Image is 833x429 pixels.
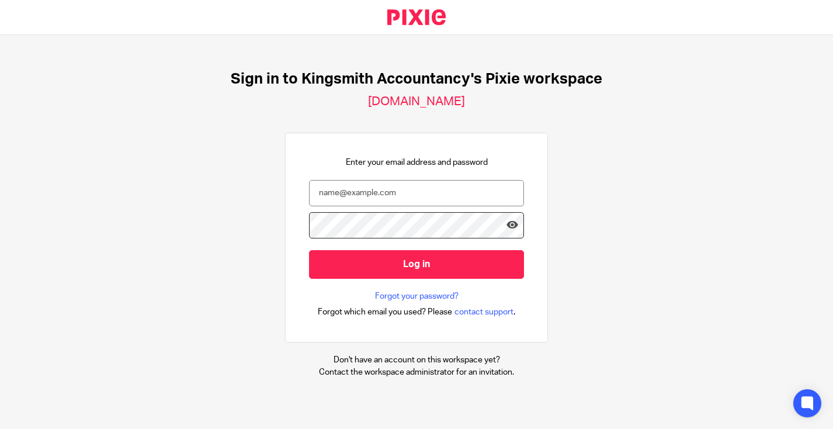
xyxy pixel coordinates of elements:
[319,354,514,366] p: Don't have an account on this workspace yet?
[318,305,516,319] div: .
[454,306,513,318] span: contact support
[319,366,514,378] p: Contact the workspace administrator for an invitation.
[318,306,452,318] span: Forgot which email you used? Please
[309,180,524,206] input: name@example.com
[346,157,488,168] p: Enter your email address and password
[375,290,459,302] a: Forgot your password?
[368,94,465,109] h2: [DOMAIN_NAME]
[231,70,602,88] h1: Sign in to Kingsmith Accountancy's Pixie workspace
[309,250,524,279] input: Log in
